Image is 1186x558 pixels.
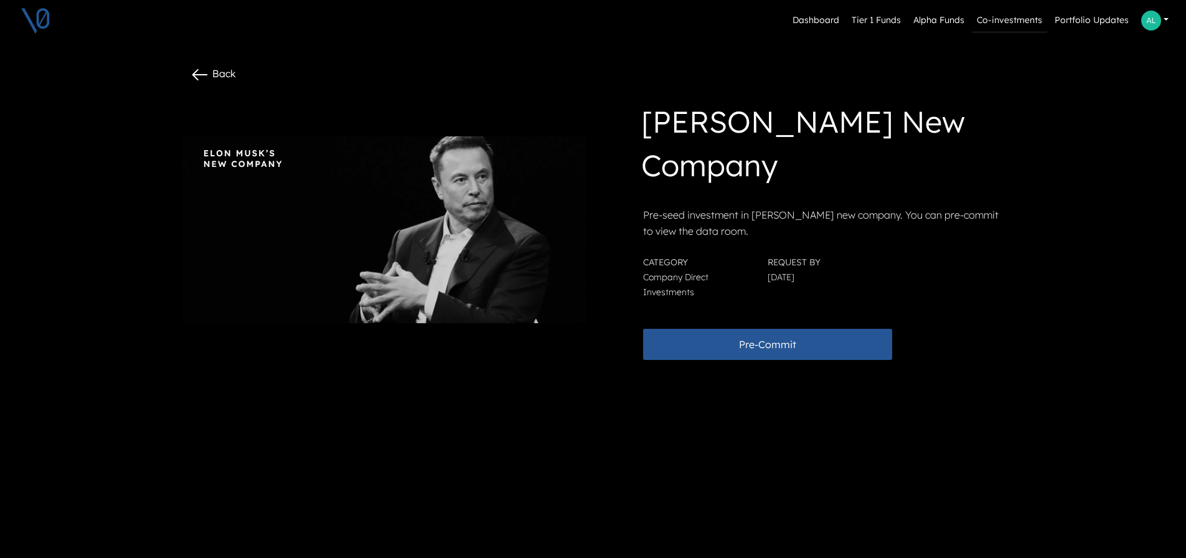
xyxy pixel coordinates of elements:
img: V0 logo [20,5,51,36]
a: Portfolio Updates [1050,9,1134,32]
img: elon-musks-new-company_black_2.png [182,136,586,323]
p: Pre-seed investment in [PERSON_NAME] new company. You can pre-commit to view the data room. [643,207,1002,239]
h1: [PERSON_NAME] New Company [641,100,1002,192]
img: Fund Logo [195,146,288,170]
a: Dashboard [788,9,844,32]
a: Back [190,67,236,80]
span: Company Direct Investments [643,272,708,298]
a: Tier 1 Funds [847,9,906,32]
span: [DATE] [768,272,794,283]
button: Pre-Commit [643,329,892,360]
a: Alpha Funds [908,9,969,32]
a: Co-investments [972,9,1047,32]
span: Request By [768,257,821,268]
img: Profile [1141,11,1161,31]
span: Category [643,257,688,268]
